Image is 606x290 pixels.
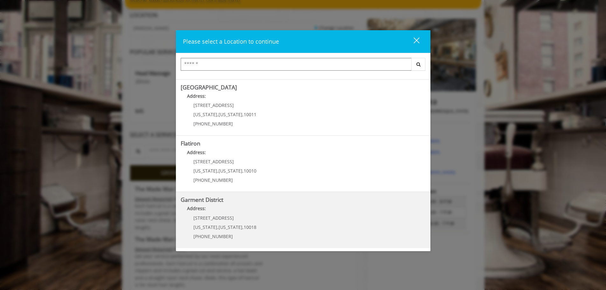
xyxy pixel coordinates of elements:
[193,224,217,230] span: [US_STATE]
[193,168,217,174] span: [US_STATE]
[406,37,419,46] div: close dialog
[217,168,219,174] span: ,
[193,102,234,108] span: [STREET_ADDRESS]
[187,205,206,211] b: Address:
[193,233,233,239] span: [PHONE_NUMBER]
[219,111,242,117] span: [US_STATE]
[193,111,217,117] span: [US_STATE]
[242,224,244,230] span: ,
[219,168,242,174] span: [US_STATE]
[187,93,206,99] b: Address:
[193,121,233,127] span: [PHONE_NUMBER]
[244,111,256,117] span: 10011
[193,159,234,165] span: [STREET_ADDRESS]
[181,196,223,203] b: Garment District
[181,139,200,147] b: Flatiron
[181,83,237,91] b: [GEOGRAPHIC_DATA]
[244,224,256,230] span: 10018
[193,215,234,221] span: [STREET_ADDRESS]
[187,149,206,155] b: Address:
[242,111,244,117] span: ,
[219,224,242,230] span: [US_STATE]
[193,177,233,183] span: [PHONE_NUMBER]
[415,62,422,67] i: Search button
[242,168,244,174] span: ,
[217,224,219,230] span: ,
[244,168,256,174] span: 10010
[181,58,426,74] div: Center Select
[181,58,412,71] input: Search Center
[183,38,279,45] span: Please select a Location to continue
[217,111,219,117] span: ,
[402,35,423,48] button: close dialog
